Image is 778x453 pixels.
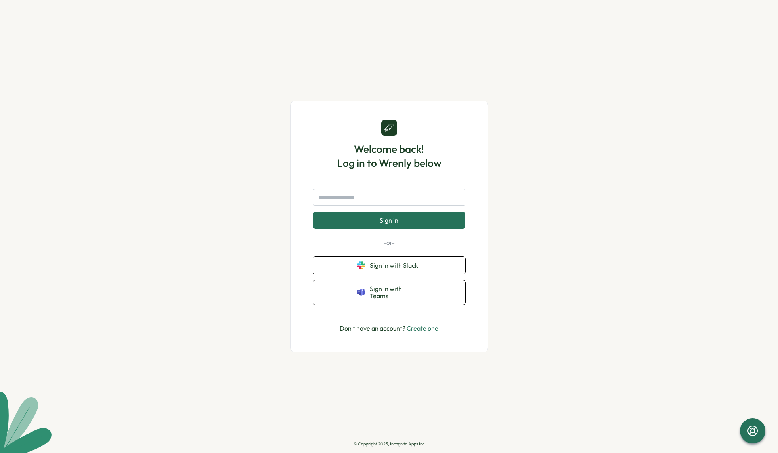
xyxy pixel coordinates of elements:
[340,324,438,333] p: Don't have an account?
[313,212,465,228] button: Sign in
[313,280,465,305] button: Sign in with Teams
[313,238,465,247] p: -or-
[354,442,424,447] p: © Copyright 2025, Incognito Apps Inc
[337,142,442,170] h1: Welcome back! Log in to Wrenly below
[370,285,421,300] span: Sign in with Teams
[407,324,438,332] a: Create one
[370,262,421,269] span: Sign in with Slack
[313,257,465,274] button: Sign in with Slack
[380,217,398,224] span: Sign in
